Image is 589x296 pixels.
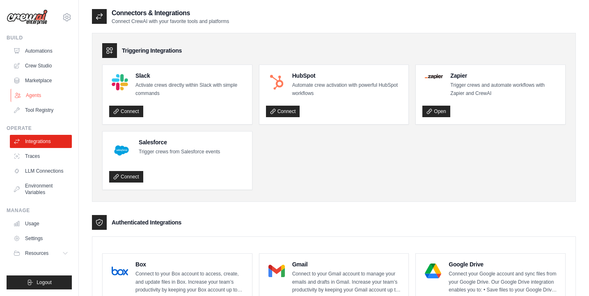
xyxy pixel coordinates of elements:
[135,81,245,97] p: Activate crews directly within Slack with simple commands
[122,46,182,55] h3: Triggering Integrations
[7,125,72,132] div: Operate
[25,250,48,257] span: Resources
[135,270,245,294] p: Connect to your Box account to access, create, and update files in Box. Increase your team’s prod...
[425,263,441,279] img: Google Drive Logo
[10,104,72,117] a: Tool Registry
[292,81,402,97] p: Automate crew activation with powerful HubSpot workflows
[112,8,229,18] h2: Connectors & Integrations
[109,106,143,117] a: Connect
[7,9,48,25] img: Logo
[449,260,559,268] h4: Google Drive
[292,72,402,80] h4: HubSpot
[10,164,72,178] a: LLM Connections
[112,18,229,25] p: Connect CrewAI with your favorite tools and platforms
[450,72,559,80] h4: Zapier
[292,270,402,294] p: Connect to your Gmail account to manage your emails and drafts in Gmail. Increase your team’s pro...
[10,232,72,245] a: Settings
[135,72,245,80] h4: Slack
[10,217,72,230] a: Usage
[10,44,72,58] a: Automations
[10,74,72,87] a: Marketplace
[10,135,72,148] a: Integrations
[10,247,72,260] button: Resources
[37,279,52,286] span: Logout
[10,59,72,72] a: Crew Studio
[7,35,72,41] div: Build
[10,150,72,163] a: Traces
[112,74,128,90] img: Slack Logo
[266,106,300,117] a: Connect
[139,138,220,146] h4: Salesforce
[268,263,285,279] img: Gmail Logo
[7,207,72,214] div: Manage
[109,171,143,183] a: Connect
[422,106,450,117] a: Open
[112,141,131,160] img: Salesforce Logo
[139,148,220,156] p: Trigger crews from Salesforce events
[7,275,72,289] button: Logout
[292,260,402,268] h4: Gmail
[10,179,72,199] a: Environment Variables
[450,81,559,97] p: Trigger crews and automate workflows with Zapier and CrewAI
[449,270,559,294] p: Connect your Google account and sync files from your Google Drive. Our Google Drive integration e...
[135,260,245,268] h4: Box
[425,74,443,79] img: Zapier Logo
[112,218,181,227] h3: Authenticated Integrations
[11,89,73,102] a: Agents
[112,263,128,279] img: Box Logo
[268,74,285,90] img: HubSpot Logo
